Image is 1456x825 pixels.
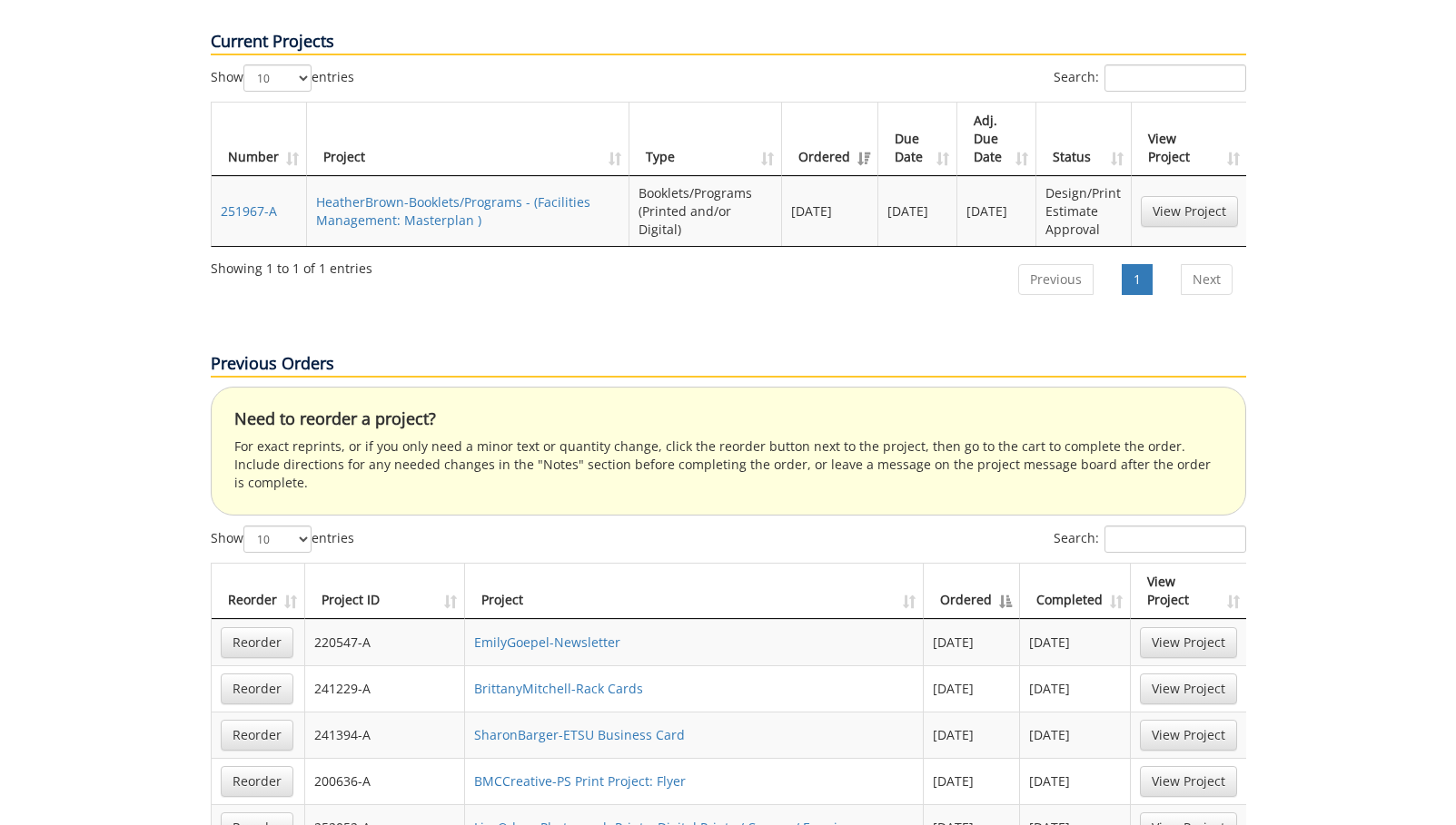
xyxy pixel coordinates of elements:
label: Show entries [211,64,354,92]
a: EmilyGoepel-Newsletter [474,633,620,651]
select: Showentries [243,525,312,553]
a: Reorder [221,627,293,658]
label: Search: [1054,525,1246,553]
a: Next [1181,264,1233,295]
th: Status: activate to sort column ascending [1036,103,1131,176]
th: View Project: activate to sort column ascending [1131,564,1246,619]
th: Number: activate to sort column ascending [212,103,307,176]
th: Type: activate to sort column ascending [629,103,782,176]
td: [DATE] [782,176,878,246]
td: Design/Print Estimate Approval [1036,176,1131,246]
a: View Project [1140,627,1237,658]
td: [DATE] [1020,758,1131,804]
a: 1 [1122,264,1153,295]
p: Current Projects [211,30,1246,55]
input: Search: [1104,525,1246,553]
th: Ordered: activate to sort column ascending [782,103,878,176]
a: View Project [1141,196,1238,227]
td: Booklets/Programs (Printed and/or Digital) [629,176,782,246]
th: Ordered: activate to sort column descending [924,564,1020,619]
label: Show entries [211,525,354,553]
a: SharonBarger-ETSU Business Card [474,726,685,743]
th: Adj. Due Date: activate to sort column ascending [957,103,1036,176]
select: Showentries [243,64,312,92]
th: Project ID: activate to sort column ascending [305,564,465,619]
th: Due Date: activate to sort column ascending [878,103,957,176]
th: View Project: activate to sort column ascending [1132,103,1247,176]
th: Project: activate to sort column ascending [307,103,629,176]
td: [DATE] [924,712,1020,758]
div: Showing 1 to 1 of 1 entries [211,252,372,278]
td: 200636-A [305,758,465,804]
input: Search: [1104,64,1246,92]
a: BrittanyMitchell-Rack Cards [474,680,643,697]
td: 241394-A [305,712,465,758]
a: Reorder [221,720,293,751]
a: Previous [1018,264,1094,295]
a: HeatherBrown-Booklets/Programs - (Facilities Management: Masterplan ) [316,193,590,229]
td: [DATE] [1020,712,1131,758]
label: Search: [1054,64,1246,92]
td: [DATE] [924,758,1020,804]
a: Reorder [221,673,293,704]
td: [DATE] [1020,665,1131,712]
a: Reorder [221,766,293,797]
td: [DATE] [957,176,1036,246]
h4: Need to reorder a project? [234,410,1223,428]
a: View Project [1140,720,1237,751]
a: View Project [1140,673,1237,704]
td: [DATE] [924,665,1020,712]
a: BMCCreative-PS Print Project: Flyer [474,772,686,790]
td: 220547-A [305,619,465,665]
td: [DATE] [878,176,957,246]
a: View Project [1140,766,1237,797]
td: [DATE] [924,619,1020,665]
td: [DATE] [1020,619,1131,665]
th: Project: activate to sort column ascending [465,564,925,619]
a: 251967-A [221,202,277,220]
th: Reorder: activate to sort column ascending [212,564,305,619]
p: For exact reprints, or if you only need a minor text or quantity change, click the reorder button... [234,437,1223,492]
td: 241229-A [305,665,465,712]
th: Completed: activate to sort column ascending [1020,564,1131,619]
p: Previous Orders [211,352,1246,378]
